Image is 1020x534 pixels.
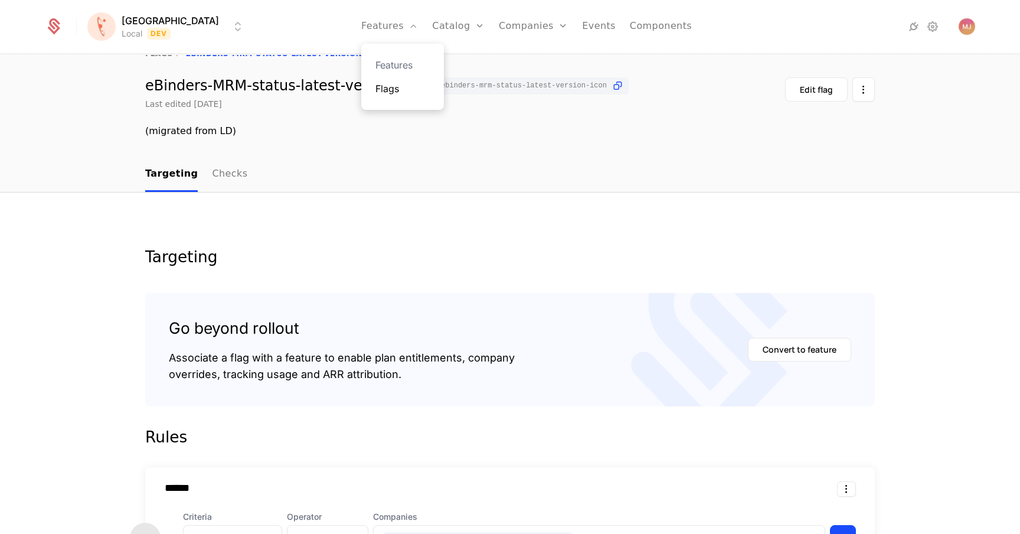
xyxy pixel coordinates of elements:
span: Criteria [183,511,282,523]
button: Select environment [91,14,245,40]
nav: Main [145,157,875,192]
button: Open user button [959,18,975,35]
img: Milos Jacimovic [959,18,975,35]
button: Edit flag [785,77,848,102]
div: Rules [145,425,875,449]
a: Targeting [145,157,198,192]
div: Local [122,28,142,40]
div: Edit flag [800,84,833,96]
a: Settings [926,19,940,34]
ul: Choose Sub Page [145,157,247,192]
div: eBinders-MRM-status-latest-version-icon [145,77,629,95]
button: Select action [837,481,856,497]
a: Features [375,58,430,72]
div: Targeting [145,249,875,265]
div: Go beyond rollout [169,317,515,340]
div: Associate a flag with a feature to enable plan entitlements, company overrides, tracking usage an... [169,350,515,383]
button: Convert to feature [748,338,851,362]
span: ebinders-mrm-status-latest-version-icon [441,82,607,89]
div: Last edited [DATE] [145,98,222,110]
button: Select action [852,77,875,102]
span: [GEOGRAPHIC_DATA] [122,14,219,28]
a: Checks [212,157,247,192]
span: Companies [373,511,825,523]
span: Dev [147,28,171,40]
a: Flags [375,82,430,96]
img: Florence [87,12,116,41]
div: (migrated from LD) [145,124,875,138]
a: Integrations [907,19,921,34]
span: Operator [287,511,368,523]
